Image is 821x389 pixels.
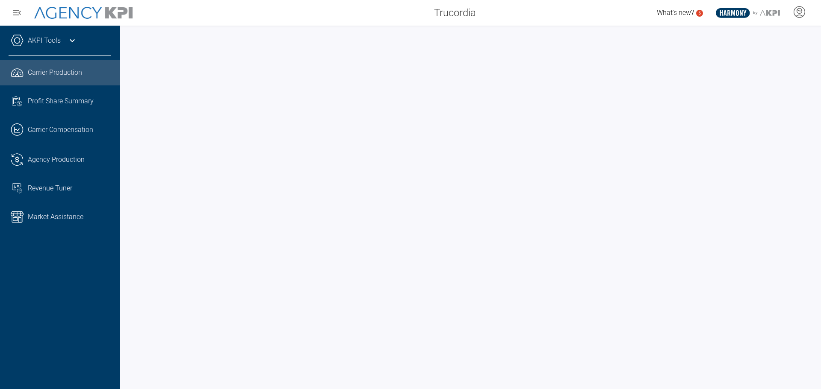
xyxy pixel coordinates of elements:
[696,10,703,17] a: 5
[28,35,61,46] a: AKPI Tools
[28,67,82,78] span: Carrier Production
[28,212,83,222] span: Market Assistance
[28,96,94,106] span: Profit Share Summary
[28,183,72,193] span: Revenue Tuner
[657,9,694,17] span: What's new?
[434,5,476,20] span: Trucordia
[28,155,85,165] span: Agency Production
[28,125,93,135] span: Carrier Compensation
[698,11,701,15] text: 5
[34,7,133,19] img: AgencyKPI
